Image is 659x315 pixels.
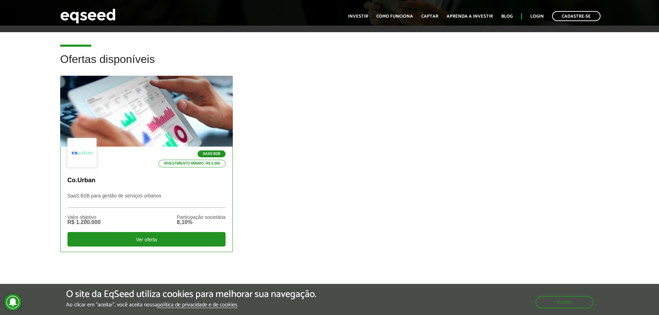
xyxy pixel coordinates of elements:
[67,232,226,247] div: Ver oferta
[66,289,317,300] h5: O site da EqSeed utiliza cookies para melhorar sua navegação.
[67,177,226,184] p: Co.Urban
[447,14,493,19] a: Aprenda a investir
[552,11,601,21] a: Cadastre-se
[376,14,413,19] a: Como funciona
[66,302,317,308] p: Ao clicar em "aceitar", você aceita nossa .
[60,7,116,25] img: EqSeed
[177,220,226,225] div: 8,10%
[348,14,368,19] a: Investir
[60,76,233,252] a: SaaS B2B Investimento mínimo: R$ 5.000 Co.Urban SaaS B2B para gestão de serviços urbanos Valor ob...
[67,215,101,220] div: Valor objetivo
[158,160,226,167] p: Investimento mínimo: R$ 5.000
[157,302,237,308] a: política de privacidade e de cookies
[60,53,599,76] h2: Ofertas disponíveis
[501,14,513,19] a: Blog
[67,220,101,225] div: R$ 1.200.000
[198,150,226,157] p: SaaS B2B
[67,193,226,208] p: SaaS B2B para gestão de serviços urbanos
[536,296,593,308] button: Aceitar
[177,215,226,220] div: Participação societária
[421,14,438,19] a: Captar
[530,14,544,19] a: Login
